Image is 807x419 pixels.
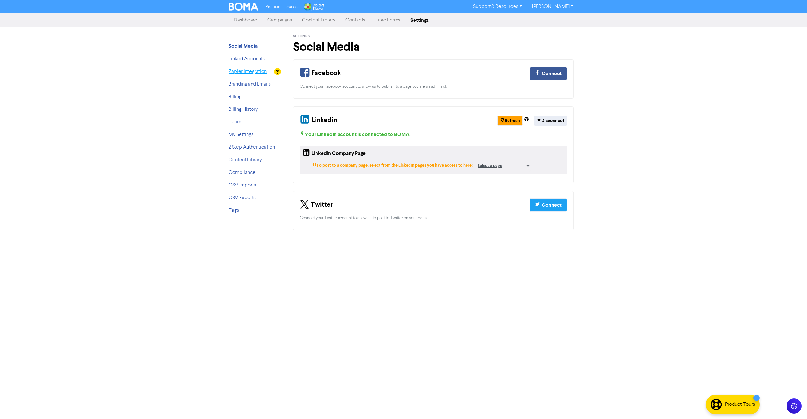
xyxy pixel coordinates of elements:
[229,157,262,162] a: Content Library
[530,198,567,212] button: Connect
[297,14,340,27] a: Content Library
[229,145,275,150] a: 2 Step Authentication
[473,160,531,172] select: ;
[229,208,239,213] a: Tags
[229,56,265,62] a: Linked Accounts
[293,59,574,99] div: Your Facebook Connection
[775,389,807,419] iframe: Chat Widget
[229,43,258,49] strong: Social Media
[527,2,578,12] a: [PERSON_NAME]
[229,132,253,137] a: My Settings
[300,215,567,221] div: Connect your Twitter account to allow us to post to Twitter on your behalf.
[229,14,262,27] a: Dashboard
[497,116,523,126] button: Refresh
[300,198,333,213] div: Twitter
[229,3,258,11] img: BOMA Logo
[300,131,567,138] div: Your LinkedIn account is connected to BOMA .
[302,148,366,160] div: LinkedIn Company Page
[229,183,256,188] a: CSV Imports
[229,170,256,175] a: Compliance
[262,14,297,27] a: Campaigns
[300,84,567,90] div: Connect your Facebook account to allow us to publish to a page you are an admin of.
[229,107,258,112] a: Billing History
[293,191,574,230] div: Your Twitter Connection
[542,70,562,77] div: Connect
[312,160,473,172] div: To post to a company page, select from the LinkedIn pages you have access to here:
[293,40,574,54] h1: Social Media
[300,113,337,128] div: Linkedin
[468,2,527,12] a: Support & Resources
[530,67,567,80] button: Connect
[293,106,574,183] div: Your Linkedin and Company Page Connection
[370,14,405,27] a: Lead Forms
[405,14,434,27] a: Settings
[229,82,271,87] a: Branding and Emails
[229,69,267,74] a: Zapier Integration
[229,44,258,49] a: Social Media
[229,195,256,200] a: CSV Exports
[266,5,298,9] span: Premium Libraries:
[340,14,370,27] a: Contacts
[293,34,310,38] span: Settings
[534,116,567,126] button: Disconnect
[300,66,341,81] div: Facebook
[542,201,562,209] div: Connect
[229,120,241,125] a: Team
[229,94,241,99] a: Billing
[303,3,324,11] img: Wolters Kluwer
